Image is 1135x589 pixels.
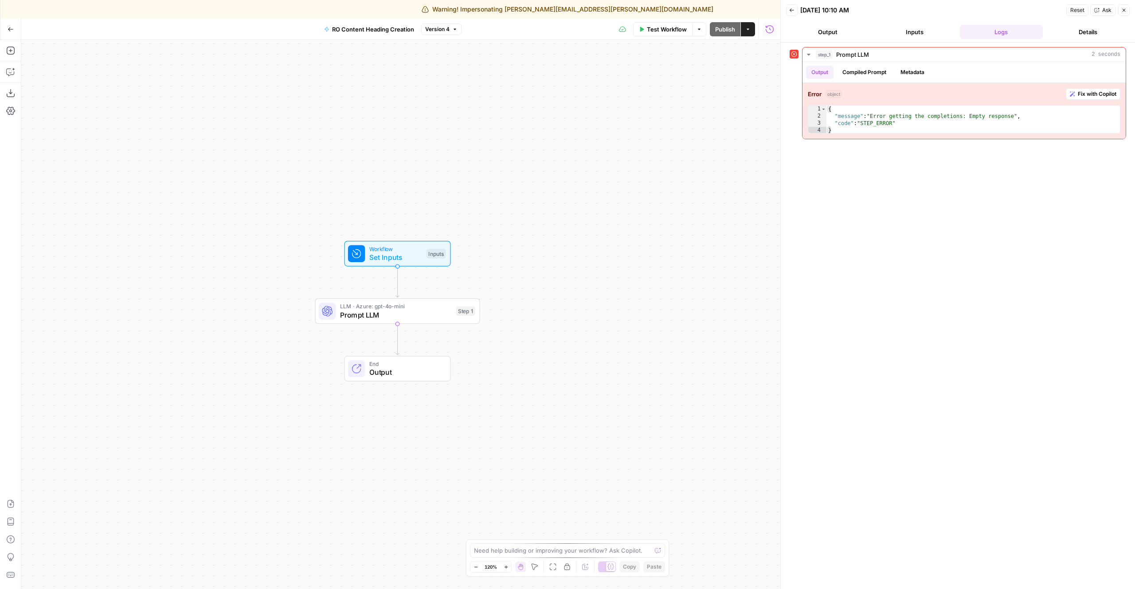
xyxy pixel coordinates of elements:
[808,113,826,120] div: 2
[802,47,1126,62] button: 2 seconds
[319,22,419,36] button: RO Content Heading Creation
[1070,6,1084,14] span: Reset
[425,25,450,33] span: Version 4
[422,5,713,14] div: Warning! Impersonating [PERSON_NAME][EMAIL_ADDRESS][PERSON_NAME][DOMAIN_NAME]
[340,302,452,310] span: LLM · Azure: gpt-4o-mini
[332,25,414,34] span: RO Content Heading Creation
[960,25,1043,39] button: Logs
[825,90,842,98] span: object
[1102,6,1112,14] span: Ask
[786,25,869,39] button: Output
[808,127,826,134] div: 4
[340,310,452,320] span: Prompt LLM
[396,267,399,298] g: Edge from start to step_1
[643,561,665,573] button: Paste
[1092,51,1120,59] span: 2 seconds
[369,367,442,378] span: Output
[1066,88,1120,100] button: Fix with Copilot
[808,120,826,127] div: 3
[426,249,446,259] div: Inputs
[421,24,462,35] button: Version 4
[369,360,442,368] span: End
[806,66,834,79] button: Output
[1066,4,1088,16] button: Reset
[647,25,687,34] span: Test Workflow
[633,22,692,36] button: Test Workflow
[816,50,833,59] span: step_1
[456,306,475,316] div: Step 1
[715,25,735,34] span: Publish
[619,561,640,573] button: Copy
[315,241,480,267] div: WorkflowSet InputsInputs
[1090,4,1115,16] button: Ask
[837,66,892,79] button: Compiled Prompt
[623,563,636,571] span: Copy
[808,106,826,113] div: 1
[369,252,422,263] span: Set Inputs
[315,356,480,381] div: EndOutput
[873,25,956,39] button: Inputs
[821,106,826,113] span: Toggle code folding, rows 1 through 4
[836,50,869,59] span: Prompt LLM
[396,324,399,355] g: Edge from step_1 to end
[808,90,822,98] strong: Error
[1078,90,1116,98] span: Fix with Copilot
[315,298,480,324] div: LLM · Azure: gpt-4o-miniPrompt LLMStep 1
[895,66,930,79] button: Metadata
[647,563,661,571] span: Paste
[802,62,1126,139] div: 2 seconds
[369,245,422,253] span: Workflow
[710,22,740,36] button: Publish
[1046,25,1130,39] button: Details
[485,563,497,570] span: 120%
